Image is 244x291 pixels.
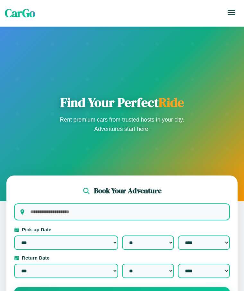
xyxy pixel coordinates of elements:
h1: Find Your Perfect [58,95,186,110]
label: Return Date [14,255,230,261]
span: Ride [159,94,184,111]
label: Pick-up Date [14,227,230,232]
p: Rent premium cars from trusted hosts in your city. Adventures start here. [58,115,186,133]
span: CarGo [5,5,35,21]
h2: Book Your Adventure [94,186,161,196]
